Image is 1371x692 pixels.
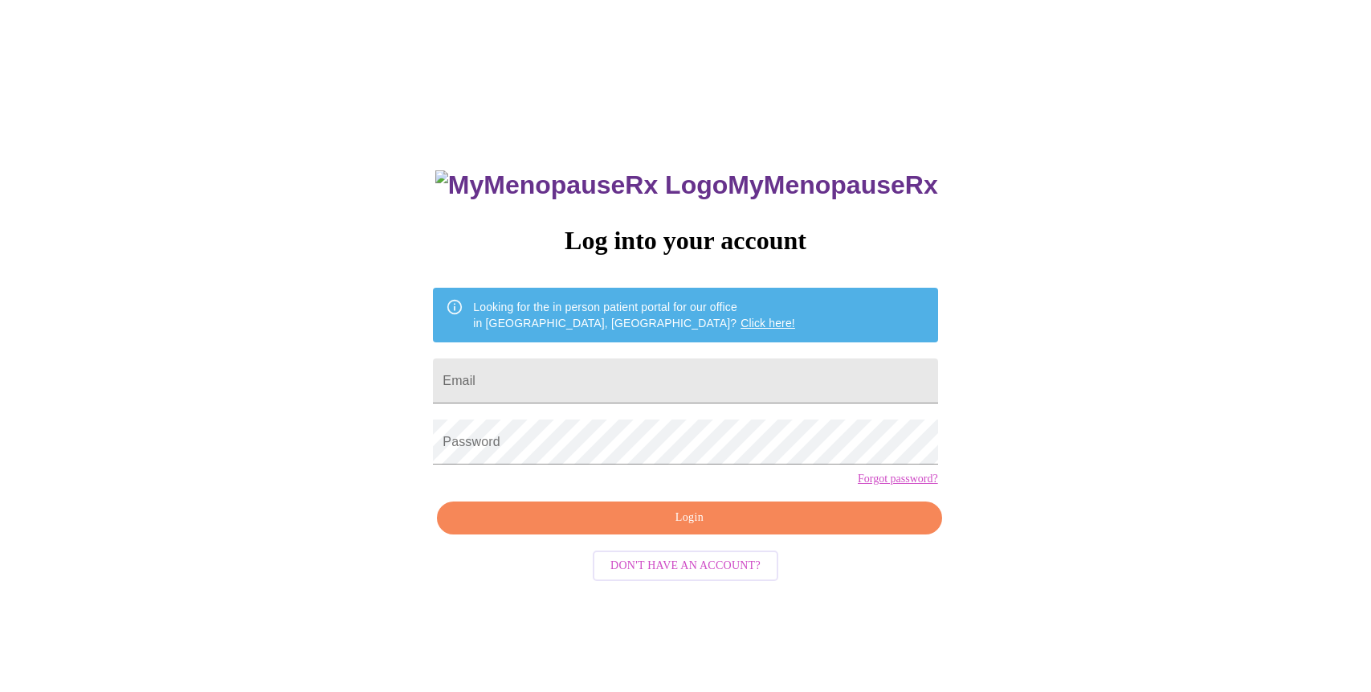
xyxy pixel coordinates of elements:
img: MyMenopauseRx Logo [435,170,728,200]
h3: MyMenopauseRx [435,170,938,200]
h3: Log into your account [433,226,937,256]
a: Click here! [741,317,795,330]
a: Forgot password? [858,473,938,485]
span: Don't have an account? [610,556,761,576]
button: Don't have an account? [593,551,778,582]
span: Login [455,508,923,528]
div: Looking for the in person patient portal for our office in [GEOGRAPHIC_DATA], [GEOGRAPHIC_DATA]? [473,293,795,338]
a: Don't have an account? [589,558,782,571]
button: Login [437,502,941,534]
